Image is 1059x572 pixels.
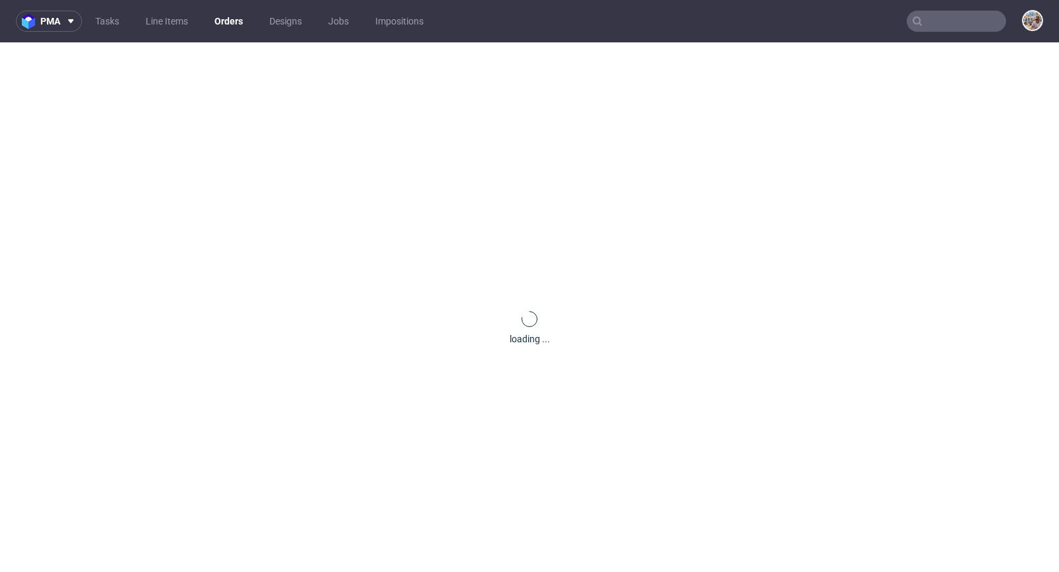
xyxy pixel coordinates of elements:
[40,17,60,26] span: pma
[207,11,251,32] a: Orders
[320,11,357,32] a: Jobs
[1023,11,1042,30] img: Michał Palasek
[22,14,40,29] img: logo
[87,11,127,32] a: Tasks
[510,332,550,346] div: loading ...
[367,11,432,32] a: Impositions
[16,11,82,32] button: pma
[138,11,196,32] a: Line Items
[261,11,310,32] a: Designs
